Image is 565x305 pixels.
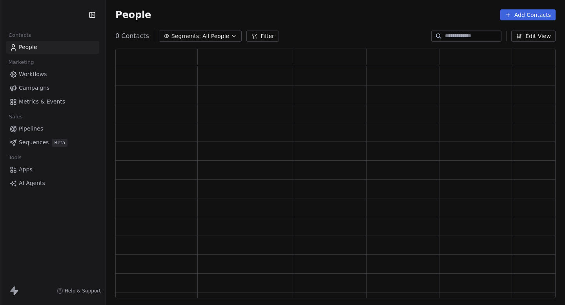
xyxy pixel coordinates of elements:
span: 0 Contacts [115,31,149,41]
a: Help & Support [57,288,101,294]
a: Metrics & Events [6,95,99,108]
button: Filter [246,31,279,42]
span: Beta [52,139,67,147]
a: Workflows [6,68,99,81]
a: Campaigns [6,82,99,94]
span: All People [202,32,229,40]
a: Apps [6,163,99,176]
a: People [6,41,99,54]
span: Marketing [5,56,37,68]
span: Workflows [19,70,47,78]
span: Metrics & Events [19,98,65,106]
span: Sequences [19,138,49,147]
span: Sales [5,111,26,123]
span: Tools [5,152,25,163]
a: SequencesBeta [6,136,99,149]
span: Pipelines [19,125,43,133]
span: Contacts [5,29,35,41]
a: AI Agents [6,177,99,190]
span: People [19,43,37,51]
span: Segments: [171,32,201,40]
span: People [115,9,151,21]
span: AI Agents [19,179,45,187]
a: Pipelines [6,122,99,135]
button: Add Contacts [500,9,556,20]
span: Apps [19,165,33,174]
button: Edit View [511,31,556,42]
span: Help & Support [65,288,101,294]
span: Campaigns [19,84,49,92]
